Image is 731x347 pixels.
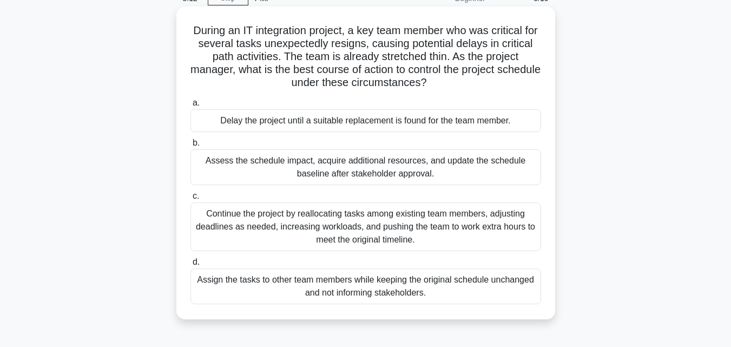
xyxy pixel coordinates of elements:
span: d. [193,257,200,266]
div: Assess the schedule impact, acquire additional resources, and update the schedule baseline after ... [190,149,541,185]
div: Assign the tasks to other team members while keeping the original schedule unchanged and not info... [190,269,541,304]
span: b. [193,138,200,147]
h5: During an IT integration project, a key team member who was critical for several tasks unexpected... [189,24,542,90]
span: a. [193,98,200,107]
div: Continue the project by reallocating tasks among existing team members, adjusting deadlines as ne... [190,202,541,251]
span: c. [193,191,199,200]
div: Delay the project until a suitable replacement is found for the team member. [190,109,541,132]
